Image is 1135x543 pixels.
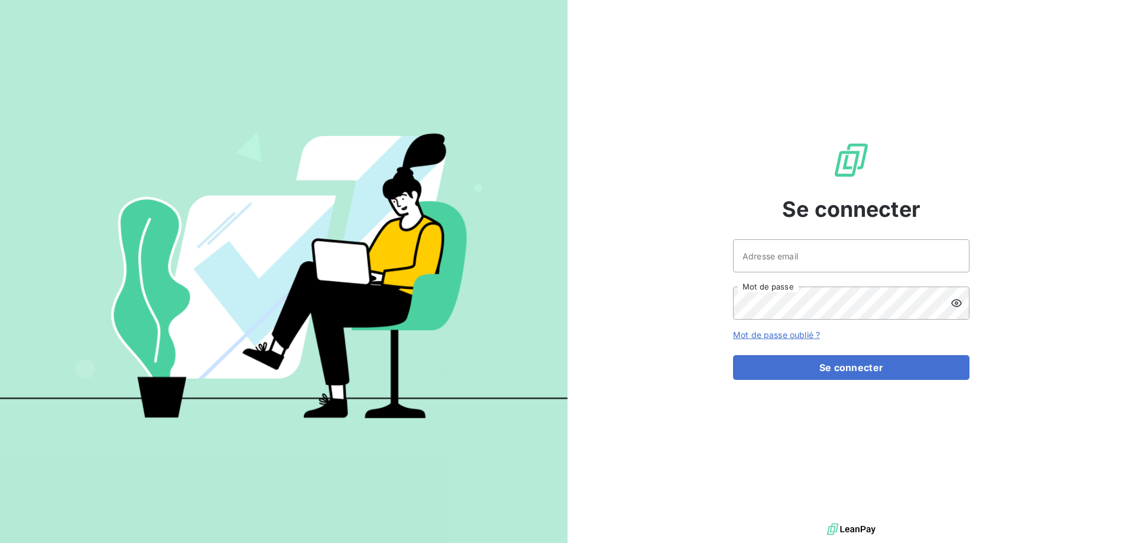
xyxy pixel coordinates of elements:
[832,141,870,179] img: Logo LeanPay
[733,355,969,380] button: Se connecter
[733,239,969,272] input: placeholder
[782,193,920,225] span: Se connecter
[827,521,875,538] img: logo
[733,330,820,340] a: Mot de passe oublié ?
